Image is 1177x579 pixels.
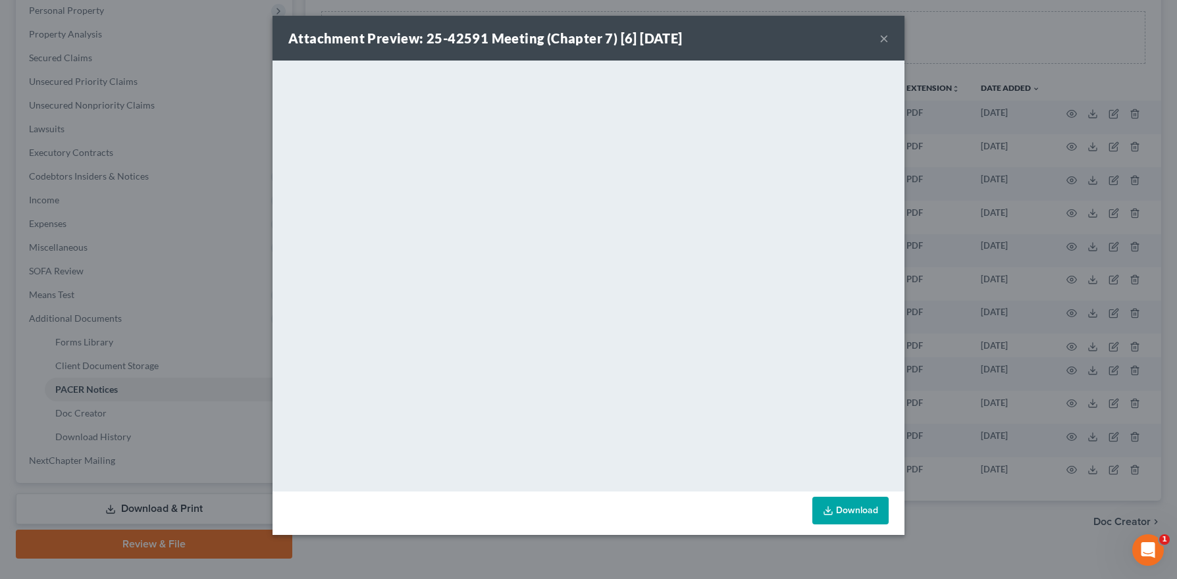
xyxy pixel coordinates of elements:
[273,61,904,488] iframe: <object ng-attr-data='[URL][DOMAIN_NAME]' type='application/pdf' width='100%' height='650px'></ob...
[1159,534,1170,545] span: 1
[879,30,889,46] button: ×
[812,497,889,524] a: Download
[288,30,683,46] strong: Attachment Preview: 25-42591 Meeting (Chapter 7) [6] [DATE]
[1132,534,1164,566] iframe: Intercom live chat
